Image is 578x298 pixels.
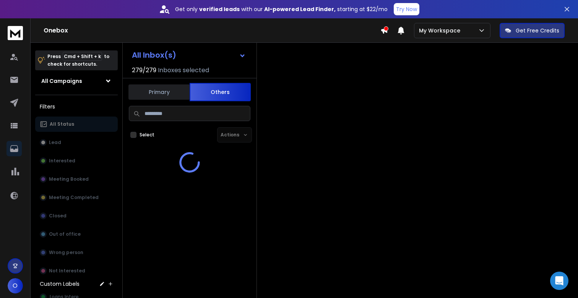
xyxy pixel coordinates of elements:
[8,278,23,293] button: O
[419,27,463,34] p: My Workspace
[175,5,388,13] p: Get only with our starting at $22/mo
[35,101,118,112] h3: Filters
[128,84,190,100] button: Primary
[126,47,252,63] button: All Inbox(s)
[44,26,380,35] h1: Onebox
[132,51,176,59] h1: All Inbox(s)
[47,53,109,68] p: Press to check for shortcuts.
[550,272,568,290] div: Open Intercom Messenger
[8,26,23,40] img: logo
[396,5,417,13] p: Try Now
[264,5,336,13] strong: AI-powered Lead Finder,
[516,27,559,34] p: Get Free Credits
[132,66,156,75] span: 279 / 279
[190,83,251,101] button: Others
[40,280,80,288] h3: Custom Labels
[500,23,565,38] button: Get Free Credits
[35,73,118,89] button: All Campaigns
[199,5,240,13] strong: verified leads
[394,3,419,15] button: Try Now
[158,66,209,75] h3: Inboxes selected
[63,52,102,61] span: Cmd + Shift + k
[140,132,154,138] label: Select
[41,77,82,85] h1: All Campaigns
